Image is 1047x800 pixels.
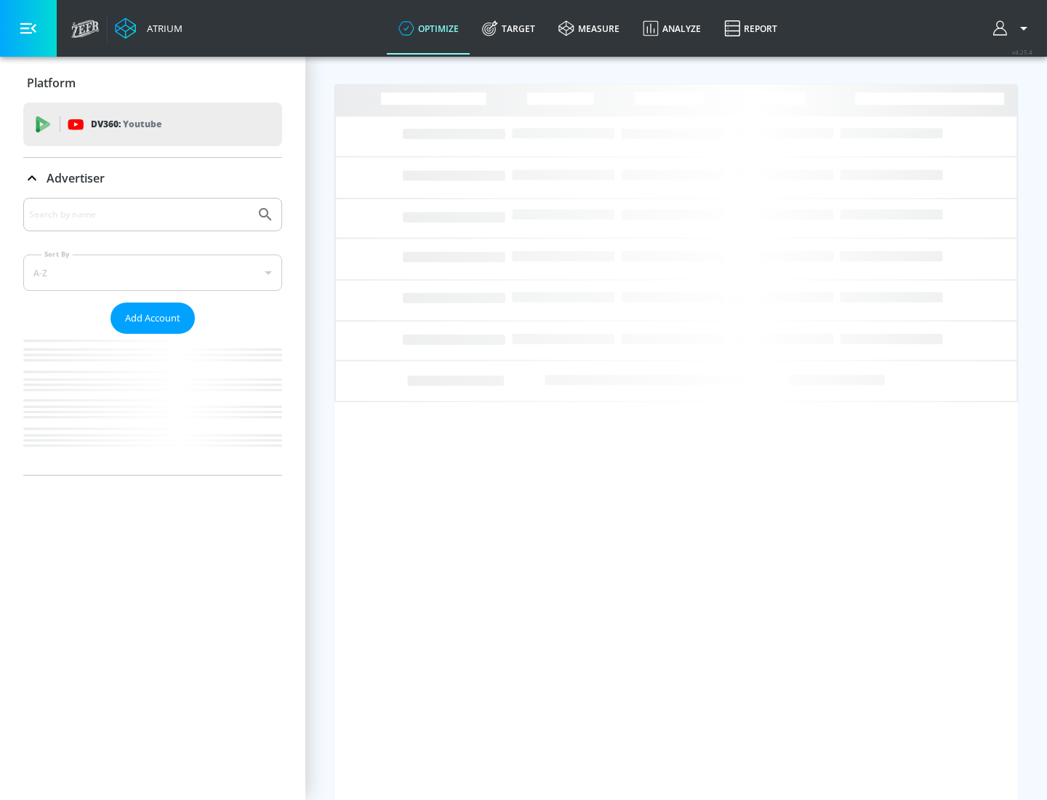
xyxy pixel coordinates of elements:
div: DV360: Youtube [23,103,282,146]
a: Atrium [115,17,182,39]
p: Youtube [123,116,161,132]
nav: list of Advertiser [23,334,282,475]
div: Platform [23,63,282,103]
span: v 4.25.4 [1012,48,1032,56]
label: Sort By [41,249,73,259]
div: A-Z [23,255,282,291]
a: Analyze [631,2,713,55]
div: Atrium [141,22,182,35]
a: optimize [387,2,470,55]
input: Search by name [29,205,249,224]
a: Target [470,2,547,55]
p: DV360: [91,116,161,132]
span: Add Account [125,310,180,327]
button: Add Account [111,303,195,334]
div: Advertiser [23,198,282,475]
div: Advertiser [23,158,282,199]
a: Report [713,2,789,55]
p: Advertiser [47,170,105,186]
a: measure [547,2,631,55]
p: Platform [27,75,76,91]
